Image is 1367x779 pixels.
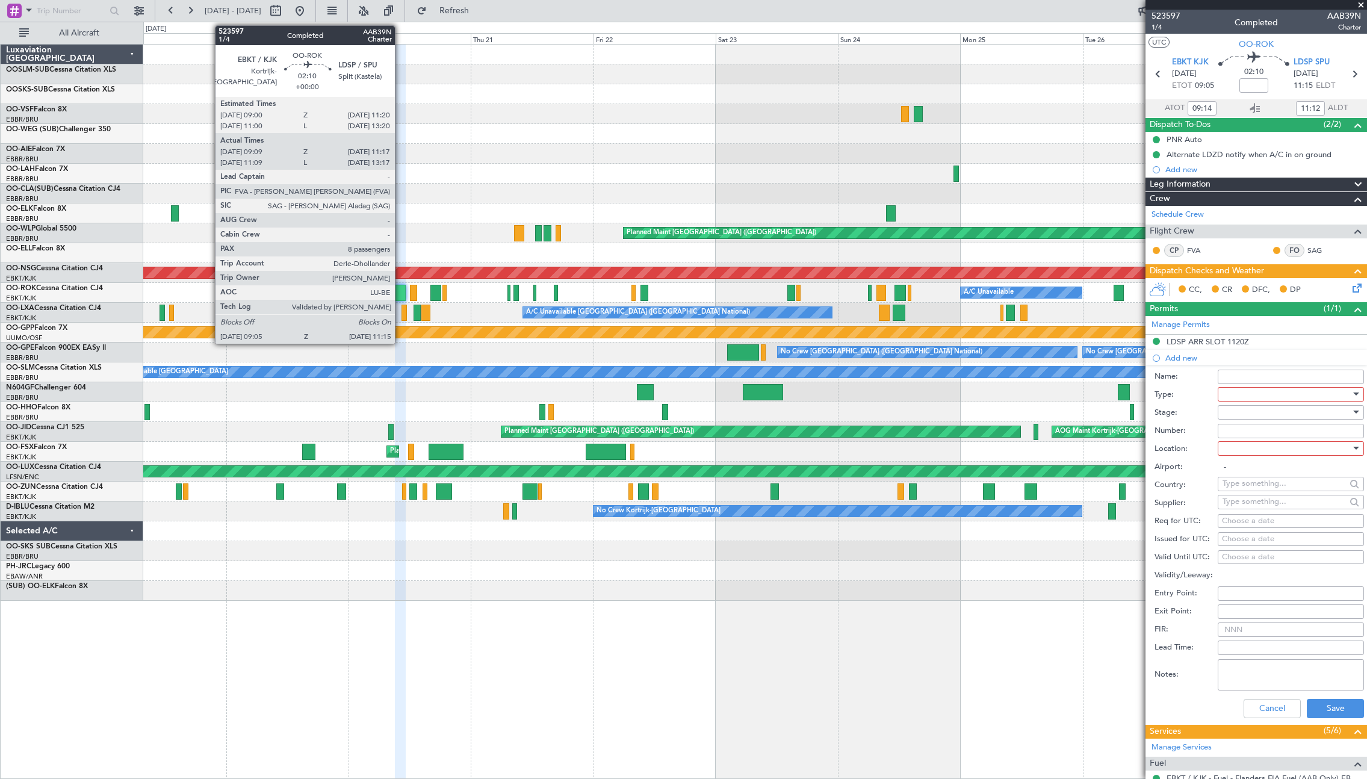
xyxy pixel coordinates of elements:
[526,303,750,321] div: A/C Unavailable [GEOGRAPHIC_DATA] ([GEOGRAPHIC_DATA] National)
[6,234,39,243] a: EBBR/BRU
[6,373,39,382] a: EBBR/BRU
[390,442,530,461] div: Planned Maint Kortrijk-[GEOGRAPHIC_DATA]
[1155,669,1218,681] label: Notes:
[6,572,43,581] a: EBAW/ANR
[6,464,101,471] a: OO-LUXCessna Citation CJ4
[6,205,66,213] a: OO-ELKFalcon 8X
[627,224,816,242] div: Planned Maint [GEOGRAPHIC_DATA] ([GEOGRAPHIC_DATA])
[1294,80,1313,92] span: 11:15
[13,23,131,43] button: All Aircraft
[37,2,106,20] input: Trip Number
[6,583,88,590] a: (SUB) OO-ELKFalcon 8X
[6,146,32,153] span: OO-AIE
[6,305,34,312] span: OO-LXA
[6,324,34,332] span: OO-GPP
[6,126,59,133] span: OO-WEG (SUB)
[6,66,49,73] span: OOSLM-SUB
[1155,479,1218,491] label: Country:
[6,194,39,203] a: EBBR/BRU
[1155,533,1218,545] label: Issued for UTC:
[1222,284,1232,296] span: CR
[107,363,228,381] div: A/C Unavailable [GEOGRAPHIC_DATA]
[104,33,226,44] div: Mon 18
[6,413,39,422] a: EBBR/BRU
[594,33,716,44] div: Fri 22
[1189,284,1202,296] span: CC,
[1155,461,1218,473] label: Airport:
[6,115,39,124] a: EBBR/BRU
[1155,570,1218,582] label: Validity/Leeway:
[6,543,51,550] span: OO-SKS SUB
[6,464,34,471] span: OO-LUX
[6,185,54,193] span: OO-CLA(SUB)
[1152,209,1204,221] a: Schedule Crew
[1155,515,1218,527] label: Req for UTC:
[1165,164,1361,175] div: Add new
[1164,244,1184,257] div: CP
[1148,37,1170,48] button: UTC
[1150,302,1178,316] span: Permits
[6,214,39,223] a: EBBR/BRU
[6,205,33,213] span: OO-ELK
[6,563,70,570] a: PH-JRCLegacy 600
[6,393,39,402] a: EBBR/BRU
[1150,225,1194,238] span: Flight Crew
[349,33,471,44] div: Wed 20
[1324,118,1341,131] span: (2/2)
[1324,302,1341,315] span: (1/1)
[229,303,453,321] div: A/C Unavailable [GEOGRAPHIC_DATA] ([GEOGRAPHIC_DATA] National)
[6,155,39,164] a: EBBR/BRU
[6,265,103,272] a: OO-NSGCessna Citation CJ4
[6,503,29,511] span: D-IBLU
[964,284,1014,302] div: A/C Unavailable
[1152,22,1180,33] span: 1/4
[1152,319,1210,331] a: Manage Permits
[6,225,36,232] span: OO-WLP
[411,1,483,20] button: Refresh
[1252,284,1270,296] span: DFC,
[6,344,106,352] a: OO-GPEFalcon 900EX EASy II
[6,166,68,173] a: OO-LAHFalcon 7X
[6,483,103,491] a: OO-ZUNCessna Citation CJ4
[6,314,36,323] a: EBKT/KJK
[1188,101,1217,116] input: --:--
[1155,551,1218,563] label: Valid Until UTC:
[1167,134,1202,144] div: PNR Auto
[1239,38,1274,51] span: OO-ROK
[6,364,102,371] a: OO-SLMCessna Citation XLS
[1223,492,1346,511] input: Type something...
[1187,245,1214,256] a: FVA
[1150,118,1210,132] span: Dispatch To-Dos
[6,444,67,451] a: OO-FSXFalcon 7X
[6,552,39,561] a: EBBR/BRU
[1150,178,1210,191] span: Leg Information
[1316,80,1335,92] span: ELDT
[1155,624,1218,636] label: FIR:
[31,29,127,37] span: All Aircraft
[1222,533,1360,545] div: Choose a date
[6,86,48,93] span: OOSKS-SUB
[6,334,42,343] a: UUMO/OSF
[960,33,1082,44] div: Mon 25
[6,353,39,362] a: EBBR/BRU
[6,225,76,232] a: OO-WLPGlobal 5500
[146,24,166,34] div: [DATE]
[6,384,34,391] span: N604GF
[1223,474,1346,492] input: Type something...
[6,424,84,431] a: OO-JIDCessna CJ1 525
[1155,371,1218,383] label: Name:
[6,404,37,411] span: OO-HHO
[1165,102,1185,114] span: ATOT
[1152,10,1180,22] span: 523597
[1296,101,1325,116] input: --:--
[6,294,36,303] a: EBKT/KJK
[1327,22,1361,33] span: Charter
[6,106,67,113] a: OO-VSFFalcon 8X
[6,245,32,252] span: OO-ELL
[1155,497,1218,509] label: Supplier:
[1155,425,1218,437] label: Number:
[504,423,694,441] div: Planned Maint [GEOGRAPHIC_DATA] ([GEOGRAPHIC_DATA])
[1327,10,1361,22] span: AAB39N
[597,502,721,520] div: No Crew Kortrijk-[GEOGRAPHIC_DATA]
[6,453,36,462] a: EBKT/KJK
